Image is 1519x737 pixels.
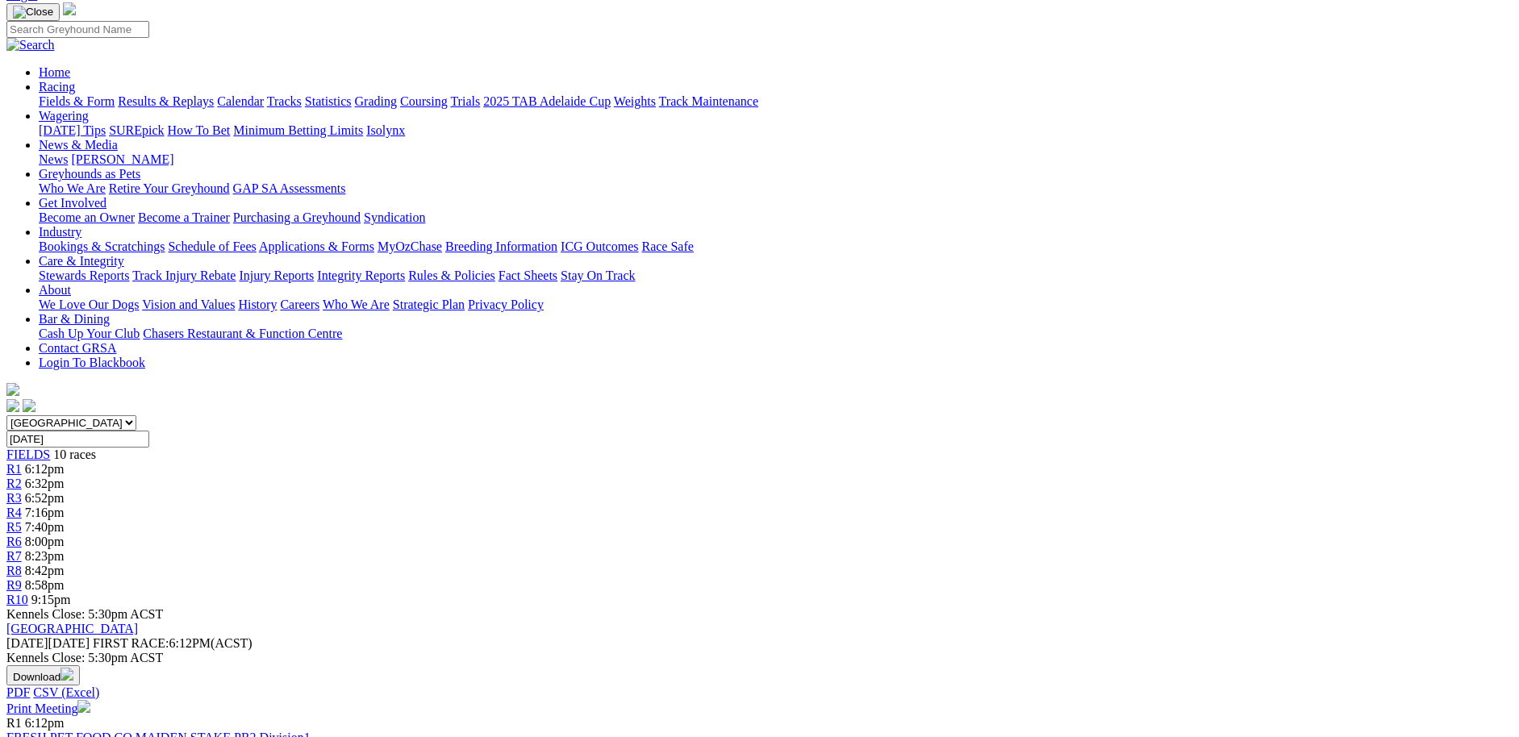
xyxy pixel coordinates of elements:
a: FIELDS [6,448,50,461]
span: R1 [6,716,22,730]
a: Track Injury Rebate [132,269,236,282]
a: MyOzChase [378,239,442,253]
a: Who We Are [323,298,390,311]
span: 8:23pm [25,549,65,563]
a: Grading [355,94,397,108]
span: Kennels Close: 5:30pm ACST [6,607,163,621]
a: SUREpick [109,123,164,137]
a: Track Maintenance [659,94,758,108]
span: 8:42pm [25,564,65,577]
span: 6:12pm [25,462,65,476]
a: Coursing [400,94,448,108]
a: R2 [6,477,22,490]
a: Race Safe [641,239,693,253]
a: News & Media [39,138,118,152]
span: R1 [6,462,22,476]
a: Calendar [217,94,264,108]
img: Close [13,6,53,19]
a: How To Bet [168,123,231,137]
a: ICG Outcomes [561,239,638,253]
a: Rules & Policies [408,269,495,282]
a: Tracks [267,94,302,108]
span: 8:58pm [25,578,65,592]
a: Bar & Dining [39,312,110,326]
a: Become an Owner [39,210,135,224]
a: Minimum Betting Limits [233,123,363,137]
img: Search [6,38,55,52]
a: Print Meeting [6,702,90,715]
div: Wagering [39,123,1513,138]
a: Statistics [305,94,352,108]
a: GAP SA Assessments [233,181,346,195]
a: Fact Sheets [499,269,557,282]
a: Who We Are [39,181,106,195]
div: Kennels Close: 5:30pm ACST [6,651,1513,665]
img: facebook.svg [6,399,19,412]
input: Search [6,21,149,38]
div: News & Media [39,152,1513,167]
span: 7:16pm [25,506,65,519]
a: Vision and Values [142,298,235,311]
span: 6:12pm [25,716,65,730]
span: 9:15pm [31,593,71,606]
span: 6:32pm [25,477,65,490]
a: Privacy Policy [468,298,544,311]
a: Become a Trainer [138,210,230,224]
span: R4 [6,506,22,519]
a: R9 [6,578,22,592]
a: R3 [6,491,22,505]
a: Contact GRSA [39,341,116,355]
a: Isolynx [366,123,405,137]
a: Stewards Reports [39,269,129,282]
a: Home [39,65,70,79]
span: 6:52pm [25,491,65,505]
a: 2025 TAB Adelaide Cup [483,94,611,108]
button: Download [6,665,80,685]
a: Wagering [39,109,89,123]
a: Login To Blackbook [39,356,145,369]
a: Racing [39,80,75,94]
a: Applications & Forms [259,239,374,253]
span: 6:12PM(ACST) [93,636,252,650]
button: Toggle navigation [6,3,60,21]
a: Weights [614,94,656,108]
img: download.svg [61,668,73,681]
img: printer.svg [77,700,90,713]
img: twitter.svg [23,399,35,412]
div: Racing [39,94,1513,109]
a: Cash Up Your Club [39,327,140,340]
a: Schedule of Fees [168,239,256,253]
a: CSV (Excel) [33,685,99,699]
a: Chasers Restaurant & Function Centre [143,327,342,340]
input: Select date [6,431,149,448]
span: R8 [6,564,22,577]
a: Integrity Reports [317,269,405,282]
a: [PERSON_NAME] [71,152,173,166]
a: [DATE] Tips [39,123,106,137]
a: Industry [39,225,81,239]
a: Syndication [364,210,425,224]
a: Careers [280,298,319,311]
a: We Love Our Dogs [39,298,139,311]
span: [DATE] [6,636,48,650]
a: [GEOGRAPHIC_DATA] [6,622,138,635]
a: Strategic Plan [393,298,465,311]
a: R7 [6,549,22,563]
a: Fields & Form [39,94,115,108]
a: Results & Replays [118,94,214,108]
span: [DATE] [6,636,90,650]
a: Purchasing a Greyhound [233,210,361,224]
a: Retire Your Greyhound [109,181,230,195]
a: R5 [6,520,22,534]
a: Greyhounds as Pets [39,167,140,181]
a: Stay On Track [561,269,635,282]
img: logo-grsa-white.png [6,383,19,396]
div: Care & Integrity [39,269,1513,283]
a: History [238,298,277,311]
a: Injury Reports [239,269,314,282]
